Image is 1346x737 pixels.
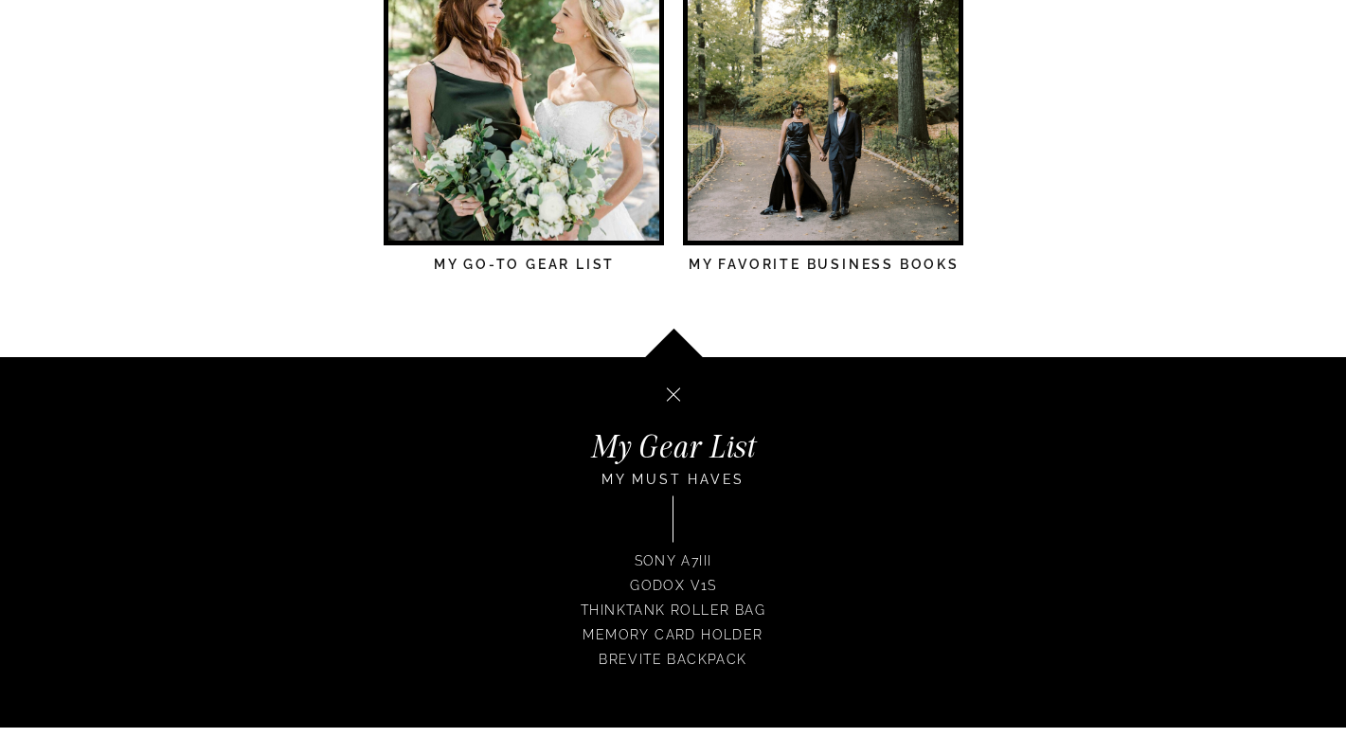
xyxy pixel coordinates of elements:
[526,601,821,620] a: ThinkTank roller Bag
[523,625,824,645] a: Memory Card Holder
[605,576,743,596] a: Godox V1S
[587,650,760,670] a: Brevite Backpack
[530,473,817,494] h3: MY MUST HAVES
[389,258,660,312] a: My Go-to Gear List
[614,551,733,571] a: Sony A7III
[530,432,817,459] h3: My Gear List
[687,258,962,312] a: My Favorite Business books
